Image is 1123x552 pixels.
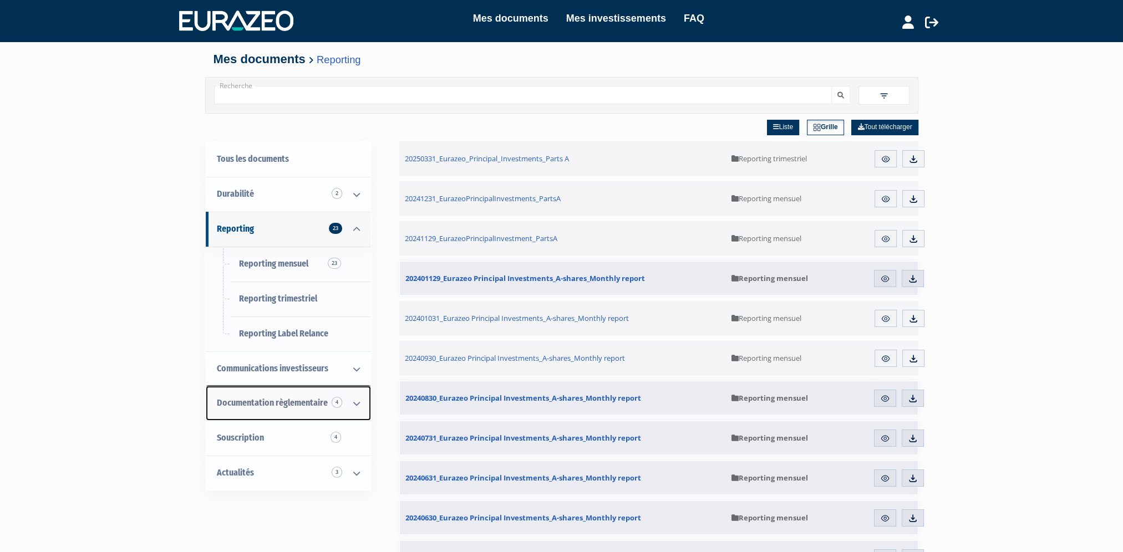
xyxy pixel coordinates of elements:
[731,233,801,243] span: Reporting mensuel
[405,513,641,523] span: 20240630_Eurazeo Principal Investments_A-shares_Monthly report
[399,301,726,335] a: 202401031_Eurazeo Principal Investments_A-shares_Monthly report
[880,433,890,443] img: eye.svg
[217,467,254,478] span: Actualités
[879,91,889,101] img: filter.svg
[880,393,890,403] img: eye.svg
[767,120,799,135] a: Liste
[239,328,328,339] span: Reporting Label Relance
[328,258,341,269] span: 23
[684,11,704,26] a: FAQ
[329,223,342,234] span: 23
[908,314,918,324] img: download.svg
[206,142,371,177] a: Tous les documents
[908,274,918,284] img: download.svg
[317,54,360,65] a: Reporting
[206,351,371,386] a: Communications investisseurs
[217,397,328,408] span: Documentation règlementaire
[214,86,832,104] input: Recherche
[405,154,569,163] span: 20250331_Eurazeo_Principal_Investments_Parts A
[881,154,891,164] img: eye.svg
[908,473,918,483] img: download.svg
[239,293,317,304] span: Reporting trimestriel
[400,381,726,415] a: 20240830_Eurazeo Principal Investments_A-shares_Monthly report
[731,353,801,363] span: Reporting mensuel
[399,181,726,216] a: 20241231_EurazeoPrincipalInvestments_PartsA
[217,188,254,199] span: Durabilité
[908,433,918,443] img: download.svg
[908,513,918,523] img: download.svg
[332,188,342,199] span: 2
[399,141,726,176] a: 20250331_Eurazeo_Principal_Investments_Parts A
[399,341,726,375] a: 20240930_Eurazeo Principal Investments_A-shares_Monthly report
[405,473,641,483] span: 20240631_Eurazeo Principal Investments_A-shares_Monthly report
[400,421,726,454] a: 20240731_Eurazeo Principal Investments_A-shares_Monthly report
[206,456,371,490] a: Actualités 3
[908,234,918,244] img: download.svg
[813,124,821,131] img: grid.svg
[807,120,844,135] a: Grille
[731,154,807,163] span: Reporting trimestriel
[214,53,910,66] h4: Mes documents
[405,313,629,323] span: 202401031_Eurazeo Principal Investments_A-shares_Monthly report
[881,194,891,204] img: eye.svg
[881,354,891,364] img: eye.svg
[880,473,890,483] img: eye.svg
[881,314,891,324] img: eye.svg
[206,177,371,212] a: Durabilité 2
[908,194,918,204] img: download.svg
[400,501,726,534] a: 20240630_Eurazeo Principal Investments_A-shares_Monthly report
[731,473,808,483] span: Reporting mensuel
[179,11,293,30] img: 1732889491-logotype_eurazeo_blanc_rvb.png
[908,393,918,403] img: download.svg
[731,393,808,403] span: Reporting mensuel
[473,11,548,26] a: Mes documents
[405,433,641,443] span: 20240731_Eurazeo Principal Investments_A-shares_Monthly report
[405,233,557,243] span: 20241129_EurazeoPrincipalInvestment_PartsA
[405,193,561,203] span: 20241231_EurazeoPrincipalInvestments_PartsA
[239,258,308,269] span: Reporting mensuel
[331,432,341,443] span: 4
[206,212,371,247] a: Reporting 23
[908,154,918,164] img: download.svg
[217,432,264,443] span: Souscription
[731,273,808,283] span: Reporting mensuel
[566,11,666,26] a: Mes investissements
[400,262,726,295] a: 202401129_Eurazeo Principal Investments_A-shares_Monthly report
[731,313,801,323] span: Reporting mensuel
[206,247,371,282] a: Reporting mensuel23
[399,221,726,255] a: 20241129_EurazeoPrincipalInvestment_PartsA
[405,393,641,403] span: 20240830_Eurazeo Principal Investments_A-shares_Monthly report
[206,386,371,421] a: Documentation règlementaire 4
[880,513,890,523] img: eye.svg
[880,274,890,284] img: eye.svg
[206,316,371,351] a: Reporting Label Relance
[851,120,918,135] a: Tout télécharger
[405,273,645,283] span: 202401129_Eurazeo Principal Investments_A-shares_Monthly report
[206,421,371,456] a: Souscription4
[731,433,808,443] span: Reporting mensuel
[217,363,328,374] span: Communications investisseurs
[217,223,254,234] span: Reporting
[731,513,808,523] span: Reporting mensuel
[881,234,891,244] img: eye.svg
[405,353,625,363] span: 20240930_Eurazeo Principal Investments_A-shares_Monthly report
[908,354,918,364] img: download.svg
[400,461,726,494] a: 20240631_Eurazeo Principal Investments_A-shares_Monthly report
[332,467,342,478] span: 3
[332,397,342,408] span: 4
[206,282,371,316] a: Reporting trimestriel
[731,193,801,203] span: Reporting mensuel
